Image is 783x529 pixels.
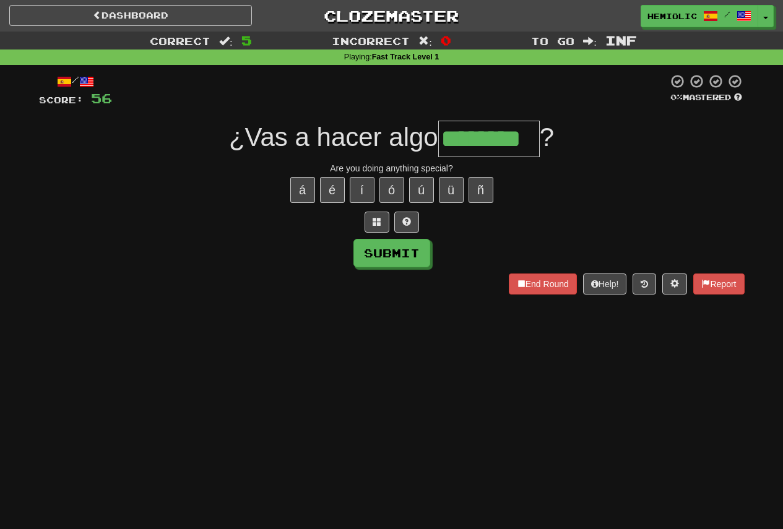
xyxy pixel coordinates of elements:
span: Incorrect [332,35,410,47]
button: ó [379,177,404,203]
span: : [583,36,597,46]
a: Clozemaster [270,5,513,27]
div: / [39,74,112,89]
button: é [320,177,345,203]
span: 0 % [670,92,683,102]
strong: Fast Track Level 1 [372,53,439,61]
button: Help! [583,273,627,295]
span: : [219,36,233,46]
span: ? [540,123,554,152]
button: Report [693,273,744,295]
span: ¿Vas a hacer algo [229,123,438,152]
span: : [418,36,432,46]
button: End Round [509,273,577,295]
a: Hemiolic / [641,5,758,27]
button: ñ [469,177,493,203]
a: Dashboard [9,5,252,26]
span: Score: [39,95,84,105]
span: Hemiolic [647,11,697,22]
span: 56 [91,90,112,106]
button: á [290,177,315,203]
button: ú [409,177,434,203]
span: / [724,10,730,19]
span: 0 [441,33,451,48]
div: Mastered [668,92,745,103]
button: ü [439,177,464,203]
button: Submit [353,239,430,267]
span: Correct [150,35,210,47]
span: To go [531,35,574,47]
button: í [350,177,374,203]
div: Are you doing anything special? [39,162,745,174]
span: 5 [241,33,252,48]
button: Round history (alt+y) [633,273,656,295]
button: Single letter hint - you only get 1 per sentence and score half the points! alt+h [394,212,419,233]
span: Inf [605,33,637,48]
button: Switch sentence to multiple choice alt+p [365,212,389,233]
